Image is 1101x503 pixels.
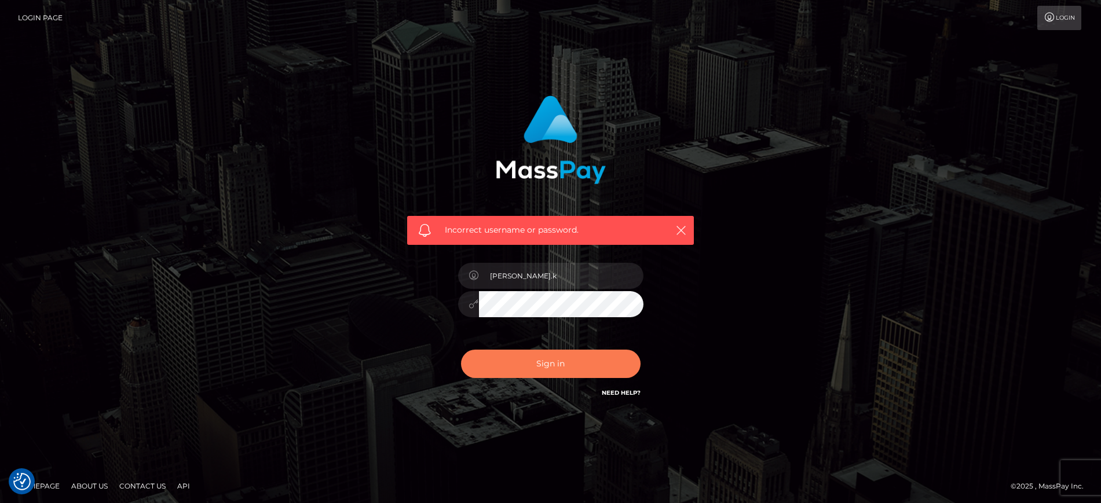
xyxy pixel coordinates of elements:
[173,477,195,495] a: API
[13,477,64,495] a: Homepage
[18,6,63,30] a: Login Page
[602,389,641,396] a: Need Help?
[13,473,31,490] button: Consent Preferences
[115,477,170,495] a: Contact Us
[461,350,641,378] button: Sign in
[67,477,112,495] a: About Us
[479,263,643,289] input: Username...
[1037,6,1081,30] a: Login
[13,473,31,490] img: Revisit consent button
[445,224,656,236] span: Incorrect username or password.
[1011,480,1092,493] div: © 2025 , MassPay Inc.
[496,96,606,184] img: MassPay Login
